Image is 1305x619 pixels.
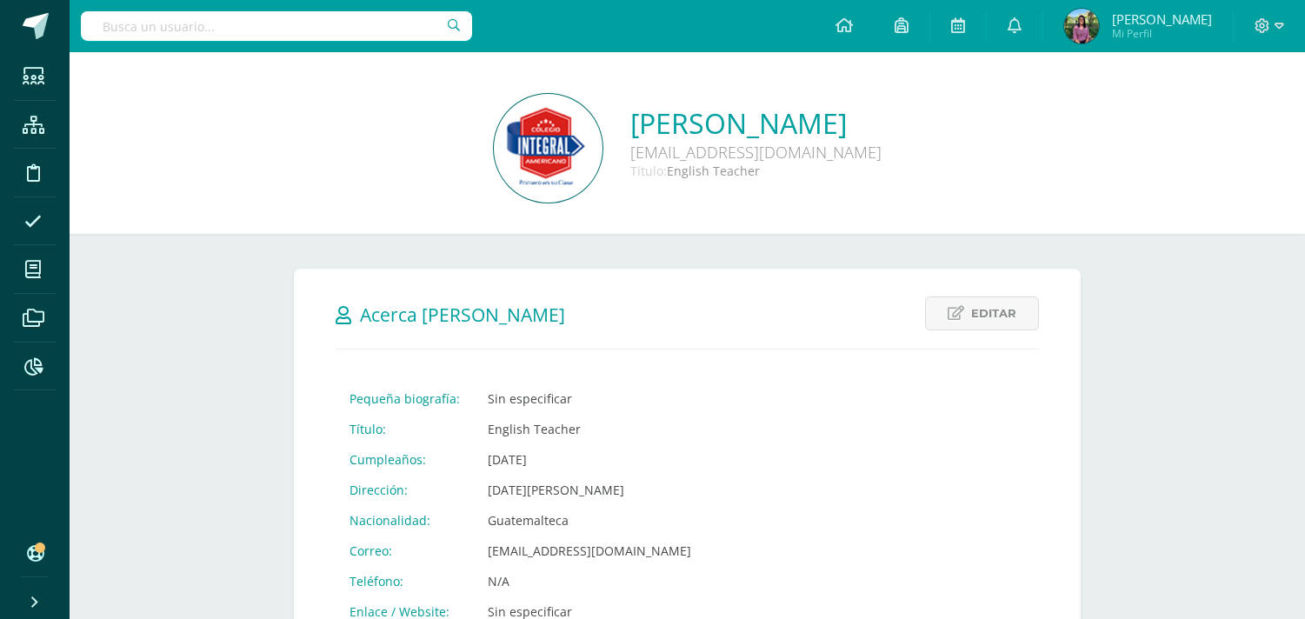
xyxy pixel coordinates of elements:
span: Mi Perfil [1112,26,1212,41]
td: [EMAIL_ADDRESS][DOMAIN_NAME] [474,536,705,566]
td: Sin especificar [474,383,705,414]
input: Busca un usuario... [81,11,472,41]
td: Cumpleaños: [336,444,474,475]
td: Guatemalteca [474,505,705,536]
td: Teléfono: [336,566,474,596]
td: Título: [336,414,474,444]
img: ed5d616ba0f764b5d7c97a1e5ffb2c75.png [1064,9,1099,43]
span: Acerca [PERSON_NAME] [360,303,565,327]
td: Nacionalidad: [336,505,474,536]
span: [PERSON_NAME] [1112,10,1212,28]
img: 3c10e5a39b1cdfb0109ddff3a6f4ab72.png [494,94,603,203]
td: Dirección: [336,475,474,505]
td: Pequeña biografía: [336,383,474,414]
td: Correo: [336,536,474,566]
div: [EMAIL_ADDRESS][DOMAIN_NAME] [630,142,882,163]
td: [DATE][PERSON_NAME] [474,475,705,505]
span: Título: [630,163,667,179]
td: N/A [474,566,705,596]
span: Editar [971,297,1016,329]
a: Editar [925,296,1039,330]
span: English Teacher [667,163,760,179]
td: English Teacher [474,414,705,444]
td: [DATE] [474,444,705,475]
a: [PERSON_NAME] [630,104,882,142]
